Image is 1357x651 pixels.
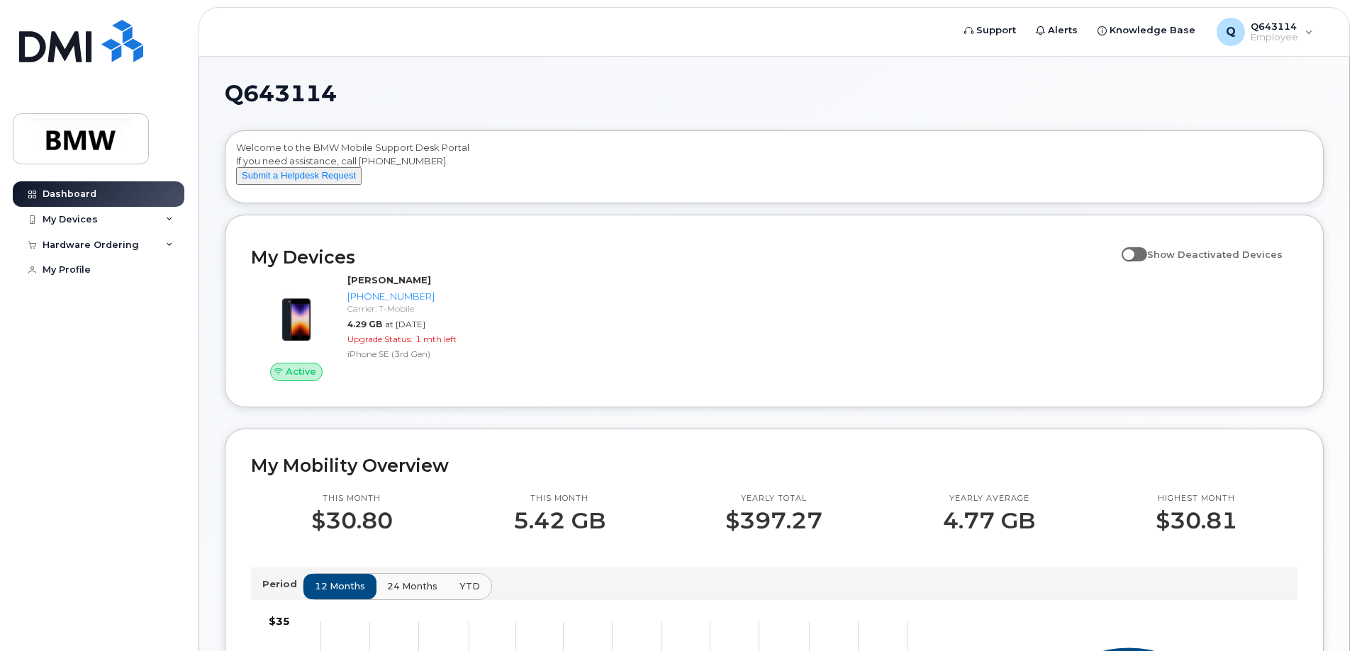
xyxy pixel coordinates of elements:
[236,167,362,185] button: Submit a Helpdesk Request
[513,508,605,533] p: 5.42 GB
[236,141,1312,198] div: Welcome to the BMW Mobile Support Desk Portal If you need assistance, call [PHONE_NUMBER].
[251,455,1297,476] h2: My Mobility Overview
[1147,249,1283,260] span: Show Deactivated Devices
[347,348,494,360] div: iPhone SE (3rd Gen)
[1156,493,1237,504] p: Highest month
[347,302,494,315] div: Carrier: T-Mobile
[347,319,382,329] span: 4.29 GB
[311,493,393,504] p: This month
[251,247,1115,268] h2: My Devices
[943,493,1035,504] p: Yearly average
[262,281,330,349] img: image20231002-3703462-1angbar.jpeg
[311,508,393,533] p: $30.80
[347,274,431,285] strong: [PERSON_NAME]
[1156,508,1237,533] p: $30.81
[387,579,437,593] span: 24 months
[385,319,425,329] span: at [DATE]
[513,493,605,504] p: This month
[943,508,1035,533] p: 4.77 GB
[262,577,303,591] p: Period
[225,83,337,104] span: Q643114
[725,508,822,533] p: $397.27
[1122,241,1133,252] input: Show Deactivated Devices
[286,365,316,378] span: Active
[269,615,290,628] tspan: $35
[459,579,480,593] span: YTD
[236,169,362,181] a: Submit a Helpdesk Request
[251,273,500,381] a: Active[PERSON_NAME][PHONE_NUMBER]Carrier: T-Mobile4.29 GBat [DATE]Upgrade Status:1 mth leftiPhone...
[725,493,822,504] p: Yearly total
[415,334,457,344] span: 1 mth left
[347,290,494,303] div: [PHONE_NUMBER]
[347,334,413,344] span: Upgrade Status:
